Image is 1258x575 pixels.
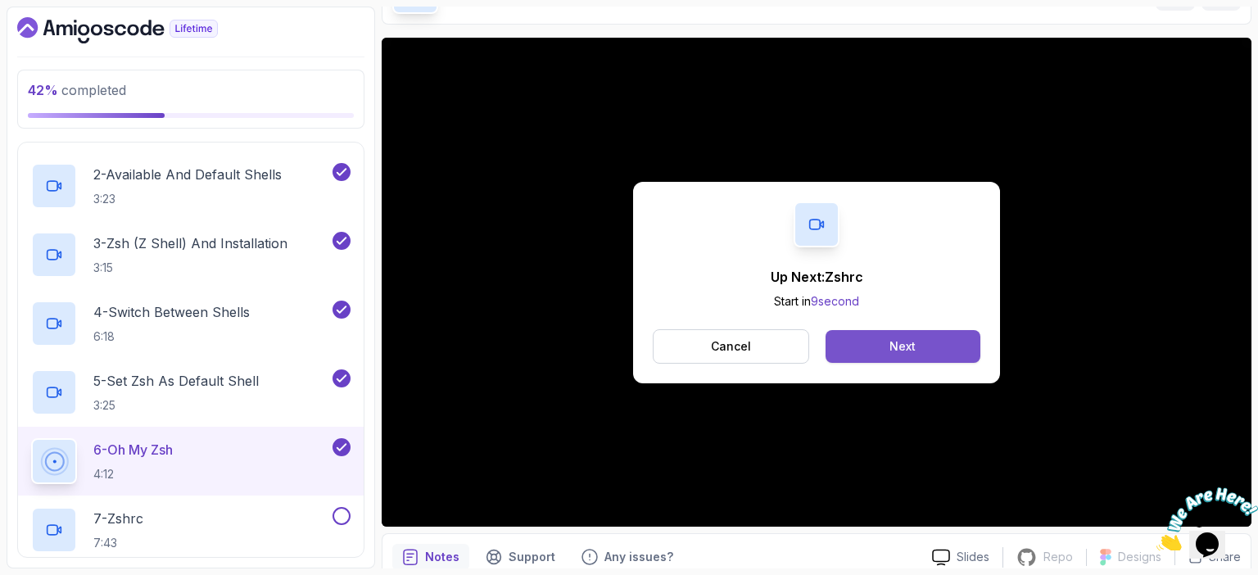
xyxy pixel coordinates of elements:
button: Share [1174,549,1241,565]
button: 6-Oh My Zsh4:12 [31,438,351,484]
p: Cancel [711,338,751,355]
span: 9 second [811,294,859,308]
button: Cancel [653,329,809,364]
p: 6:18 [93,328,250,345]
p: 4 - Switch Between Shells [93,302,250,322]
p: 3:25 [93,397,259,414]
p: Designs [1118,549,1161,565]
span: 42 % [28,82,58,98]
p: Up Next: Zshrc [771,267,863,287]
p: 3 - Zsh (Z Shell) And Installation [93,233,287,253]
p: 2 - Available And Default Shells [93,165,282,184]
p: 4:12 [93,466,173,482]
button: 7-Zshrc7:43 [31,507,351,553]
p: Notes [425,549,459,565]
a: Slides [919,549,1002,566]
button: 2-Available And Default Shells3:23 [31,163,351,209]
p: 7 - Zshrc [93,509,143,528]
button: Feedback button [572,544,683,570]
span: completed [28,82,126,98]
span: 1 [7,7,13,20]
p: 5 - Set Zsh As Default Shell [93,371,259,391]
p: Start in [771,293,863,310]
iframe: chat widget [1156,473,1258,550]
p: 7:43 [93,535,143,551]
button: Support button [476,544,565,570]
p: 3:15 [93,260,287,276]
button: 3-Zsh (Z Shell) And Installation3:15 [31,232,351,278]
p: Repo [1043,549,1073,565]
p: 6 - Oh My Zsh [93,440,173,460]
button: 4-Switch Between Shells6:18 [31,301,351,346]
p: Support [509,549,555,565]
p: 3:23 [93,191,282,207]
p: Any issues? [604,549,673,565]
p: Slides [957,549,989,565]
button: Next [826,330,980,363]
button: notes button [392,544,469,570]
a: Dashboard [17,17,256,43]
div: Next [889,338,916,355]
iframe: 7 - Oh My ZSH [382,38,1251,527]
button: 5-Set Zsh As Default Shell3:25 [31,369,351,415]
